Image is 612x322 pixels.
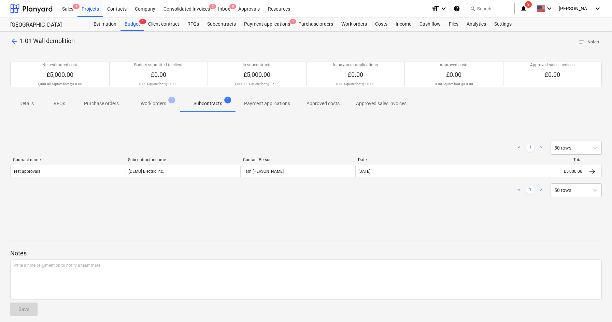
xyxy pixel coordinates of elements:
span: £5,000.00 [46,71,73,78]
p: Net estimated cost [42,62,77,68]
span: 1 [73,4,80,9]
span: [PERSON_NAME] [559,6,593,11]
iframe: Chat Widget [578,289,612,322]
p: Work orders [141,100,166,107]
a: Previous page [515,186,523,194]
a: Settings [490,17,516,31]
span: 2 [525,1,532,8]
div: Test approvals [13,169,40,174]
a: Subcontracts [203,17,240,31]
p: 0.00 Square foot @ £0.00 [139,82,177,86]
span: £0.00 [446,71,461,78]
span: 3 [209,4,216,9]
a: Page 1 is your current page [526,186,534,194]
span: 1 [289,19,296,24]
a: Files [445,17,462,31]
a: Estimation [89,17,120,31]
div: [DATE] [358,169,370,174]
p: Approved costs [307,100,340,107]
div: Payment applications [240,17,294,31]
div: £5,000.00 [470,166,585,177]
i: Knowledge base [453,4,460,13]
p: Subcontracts [194,100,222,107]
i: format_size [431,4,440,13]
div: Contract name [13,157,123,162]
p: Payment applications [244,100,290,107]
a: Purchase orders [294,17,337,31]
span: 8 [229,4,236,9]
p: 1,000.00 Square foot @ £5.00 [234,82,280,86]
p: Approved sales invoices [356,100,407,107]
p: 1,000.00 Square foot @ £5.00 [37,82,82,86]
div: [GEOGRAPHIC_DATA] [10,22,81,29]
span: 1 [139,19,146,24]
button: Notes [576,37,602,47]
a: Client contract [144,17,183,31]
div: Contact Person [243,157,353,162]
p: Purchase orders [84,100,119,107]
i: notifications [520,4,527,13]
a: Next page [537,144,545,152]
span: 1 [168,97,175,103]
button: Search [467,3,515,14]
a: Income [392,17,415,31]
a: Work orders [337,17,371,31]
p: Details [18,100,35,107]
a: Cash flow [415,17,445,31]
p: RFQs [51,100,68,107]
a: Costs [371,17,392,31]
a: Previous page [515,144,523,152]
p: 0.00 Square foot @ £0.00 [435,82,473,86]
p: 0.00 Square foot @ £0.00 [336,82,374,86]
span: £0.00 [151,71,166,78]
div: Budget [120,17,144,31]
i: keyboard_arrow_down [545,4,553,13]
i: keyboard_arrow_down [594,4,602,13]
i: keyboard_arrow_down [440,4,448,13]
div: Date [358,157,468,162]
p: In payment applications [333,62,378,68]
p: Budget submitted to client [134,62,183,68]
div: Total [473,157,583,162]
span: arrow_back [10,37,18,45]
a: Budget1 [120,17,144,31]
span: notes [579,39,585,45]
p: Approved sales invoices [530,62,574,68]
p: Notes [10,249,602,257]
div: Subcontractor name [128,157,238,162]
a: Analytics [462,17,490,31]
span: 1.01 Wall demolition [20,37,75,44]
span: Notes [579,38,599,46]
a: Page 1 is your current page [526,144,534,152]
p: Approved costs [440,62,468,68]
div: I am [PERSON_NAME] [240,166,355,177]
a: RFQs [183,17,203,31]
span: £0.00 [348,71,363,78]
a: Payment applications1 [240,17,294,31]
span: search [470,6,475,11]
a: Next page [537,186,545,194]
span: £5,000.00 [243,71,270,78]
span: 1 [224,97,231,103]
p: In subcontracts [243,62,271,68]
span: £0.00 [545,71,560,78]
div: [DEMO] Electric Inc. [126,166,241,177]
